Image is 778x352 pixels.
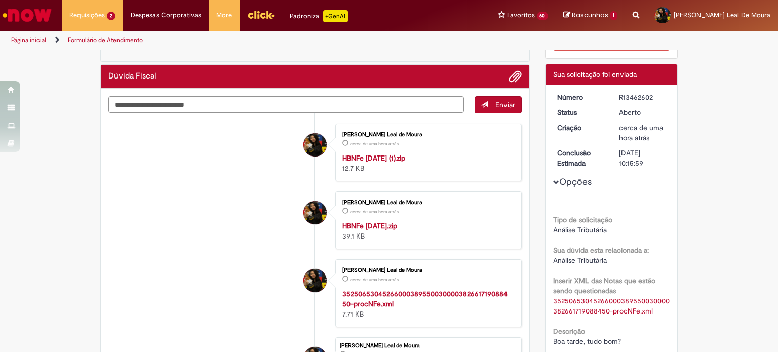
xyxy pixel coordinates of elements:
[553,215,612,224] b: Tipo de solicitação
[509,70,522,83] button: Adicionar anexos
[342,200,511,206] div: [PERSON_NAME] Leal de Moura
[619,123,663,142] time: 29/08/2025 14:15:55
[553,327,585,336] b: Descrição
[342,267,511,273] div: [PERSON_NAME] Leal de Moura
[507,10,535,20] span: Favoritos
[216,10,232,20] span: More
[619,92,666,102] div: R13462602
[553,256,607,265] span: Análise Tributária
[495,100,515,109] span: Enviar
[563,11,617,20] a: Rascunhos
[303,269,327,292] div: Joice Aparecida Leal de Moura
[350,141,399,147] time: 29/08/2025 14:15:36
[550,107,612,118] dt: Status
[303,133,327,157] div: Joice Aparecida Leal de Moura
[550,148,612,168] dt: Conclusão Estimada
[342,289,511,319] div: 7.71 KB
[108,72,157,81] h2: Dúvida Fiscal Histórico de tíquete
[290,10,348,22] div: Padroniza
[550,92,612,102] dt: Número
[537,12,549,20] span: 60
[323,10,348,22] p: +GenAi
[619,123,663,142] span: cerca de uma hora atrás
[553,276,655,295] b: Inserir XML das Notas que estão sendo questionadas
[674,11,770,19] span: [PERSON_NAME] Leal De Moura
[553,296,670,316] a: Download de 35250653045266000389550030000382661719088450-procNFe.xml
[107,12,115,20] span: 2
[8,31,511,50] ul: Trilhas de página
[572,10,608,20] span: Rascunhos
[550,123,612,133] dt: Criação
[553,246,649,255] b: Sua dúvida esta relacionada a:
[553,225,607,234] span: Análise Tributária
[619,107,666,118] div: Aberto
[610,11,617,20] span: 1
[342,132,511,138] div: [PERSON_NAME] Leal de Moura
[350,141,399,147] span: cerca de uma hora atrás
[350,209,399,215] span: cerca de uma hora atrás
[619,148,666,168] div: [DATE] 10:15:59
[247,7,275,22] img: click_logo_yellow_360x200.png
[475,96,522,113] button: Enviar
[69,10,105,20] span: Requisições
[303,201,327,224] div: Joice Aparecida Leal de Moura
[11,36,46,44] a: Página inicial
[342,221,397,230] a: HBNFe [DATE].zip
[108,96,464,113] textarea: Digite sua mensagem aqui...
[1,5,53,25] img: ServiceNow
[131,10,201,20] span: Despesas Corporativas
[342,289,508,308] a: 35250653045266000389550030000382661719088450-procNFe.xml
[340,343,516,349] div: [PERSON_NAME] Leal de Moura
[342,153,511,173] div: 12.7 KB
[553,70,637,79] span: Sua solicitação foi enviada
[350,209,399,215] time: 29/08/2025 14:15:36
[619,123,666,143] div: 29/08/2025 14:15:55
[350,277,399,283] time: 29/08/2025 14:14:28
[342,221,511,241] div: 39.1 KB
[68,36,143,44] a: Formulário de Atendimento
[350,277,399,283] span: cerca de uma hora atrás
[342,153,405,163] a: HBNFe [DATE] (1).zip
